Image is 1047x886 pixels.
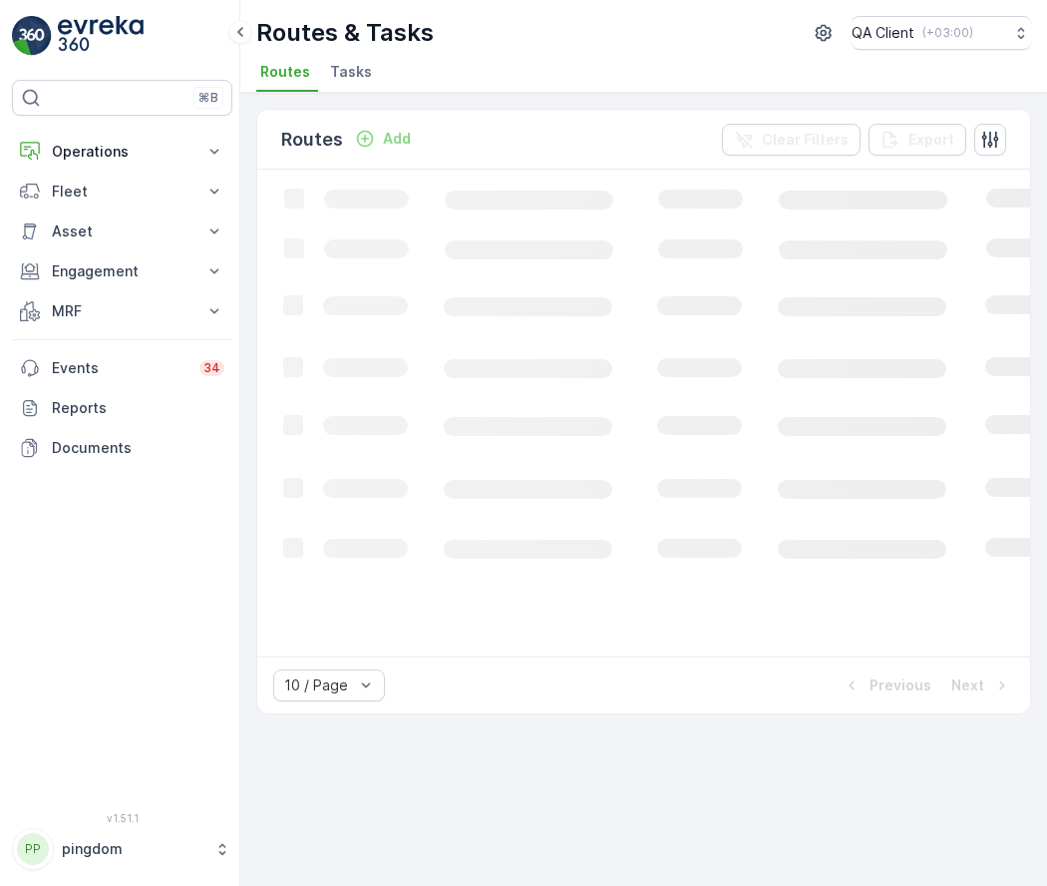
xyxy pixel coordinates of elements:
p: ( +03:00 ) [922,25,973,41]
p: ⌘B [198,90,218,106]
p: Next [951,675,984,695]
p: Add [383,129,411,149]
button: Fleet [12,172,232,212]
button: MRF [12,291,232,331]
img: logo_light-DOdMpM7g.png [58,16,144,56]
button: Clear Filters [722,124,861,156]
div: PP [17,833,49,865]
p: Events [52,358,187,378]
button: Engagement [12,251,232,291]
button: QA Client(+03:00) [852,16,1031,50]
button: Operations [12,132,232,172]
p: Engagement [52,261,192,281]
p: Asset [52,221,192,241]
button: PPpingdom [12,828,232,870]
button: Previous [840,673,933,697]
p: pingdom [62,839,204,859]
a: Events34 [12,348,232,388]
p: Operations [52,142,192,162]
p: Reports [52,398,224,418]
button: Add [347,127,419,151]
span: v 1.51.1 [12,812,232,824]
p: QA Client [852,23,914,43]
p: 34 [203,360,220,376]
span: Routes [260,62,310,82]
p: MRF [52,301,192,321]
button: Next [949,673,1014,697]
span: Tasks [330,62,372,82]
p: Fleet [52,182,192,202]
p: Routes [281,126,343,154]
a: Documents [12,428,232,468]
p: Clear Filters [762,130,849,150]
p: Documents [52,438,224,458]
button: Export [869,124,966,156]
button: Asset [12,212,232,251]
p: Export [908,130,954,150]
p: Routes & Tasks [256,17,434,49]
img: logo [12,16,52,56]
a: Reports [12,388,232,428]
p: Previous [870,675,931,695]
